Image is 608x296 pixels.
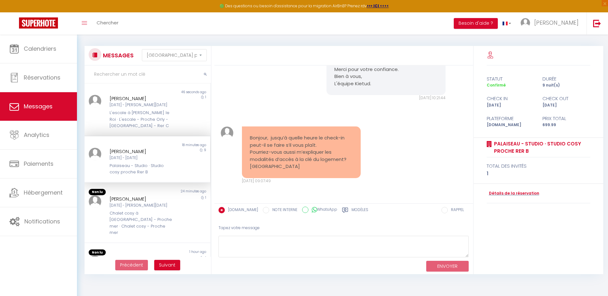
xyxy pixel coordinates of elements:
[521,18,530,28] img: ...
[24,189,63,196] span: Hébergement
[351,207,368,215] label: Modèles
[308,207,337,214] label: WhatsApp
[482,95,538,102] div: check in
[538,122,594,128] div: 699.99
[85,66,211,83] input: Rechercher un mot clé
[19,17,58,29] img: Super Booking
[218,220,469,236] div: Tapez votre message
[250,134,353,170] pre: Bonjour, jusqu’à quelle heure le check-in peut-il se faire s’il vous plaît. Pourriez-vous aussi m...
[24,160,54,168] span: Paiements
[269,207,297,214] label: NOTE INTERNE
[448,207,464,214] label: RAPPEL
[110,255,174,263] div: [PERSON_NAME]
[426,261,469,272] button: ENVOYER
[225,207,258,214] label: [DOMAIN_NAME]
[89,195,101,208] img: ...
[89,148,101,160] img: ...
[24,45,56,53] span: Calendriers
[538,75,594,83] div: durée
[593,19,601,27] img: logout
[24,74,60,81] span: Réservations
[89,255,101,268] img: ...
[110,110,174,129] div: L'escale à [PERSON_NAME] le Roi · L'escale - Proche Orly - [GEOGRAPHIC_DATA] - Rer C
[482,115,538,122] div: Plateforme
[204,148,206,152] span: 9
[147,143,210,148] div: 18 minutes ago
[482,122,538,128] div: [DOMAIN_NAME]
[534,19,579,27] span: [PERSON_NAME]
[205,95,206,100] span: 1
[538,95,594,102] div: check out
[115,260,148,271] button: Previous
[487,170,591,177] div: 1
[110,155,174,161] div: [DATE] - [DATE]
[367,3,389,9] a: >>> ICI <<<<
[147,249,210,256] div: 1 hour ago
[89,95,101,107] img: ...
[110,195,174,203] div: [PERSON_NAME]
[454,18,498,29] button: Besoin d'aide ?
[154,260,180,271] button: Next
[24,102,53,110] span: Messages
[92,12,123,35] a: Chercher
[482,102,538,108] div: [DATE]
[110,210,174,236] div: Chalet cosy à [GEOGRAPHIC_DATA] - Proche mer · Chalet cosy - Proche mer
[334,66,437,73] p: Merci pour votre confiance.
[242,178,361,184] div: [DATE] 09:07:49
[110,95,174,102] div: [PERSON_NAME]
[487,190,539,196] a: Détails de la réservation
[492,140,591,155] a: Palaiseau - Studio · Studio cosy proche Rer B
[221,126,234,139] img: ...
[24,131,49,139] span: Analytics
[147,189,210,195] div: 24 minutes ago
[110,203,174,209] div: [DATE] - [PERSON_NAME][DATE]
[97,19,118,26] span: Chercher
[147,90,210,95] div: 46 seconds ago
[516,12,586,35] a: ... [PERSON_NAME]
[89,189,106,195] span: Non lu
[110,148,174,155] div: [PERSON_NAME]
[487,162,591,170] div: total des invités
[482,75,538,83] div: statut
[326,95,445,101] div: [DATE] 10:21:44
[538,82,594,88] div: 9 nuit(s)
[159,262,175,268] span: Suivant
[487,82,506,88] span: Confirmé
[334,73,437,87] p: Bien à vous, L'équipe Kietud.
[24,217,60,225] span: Notifications
[101,48,134,62] h3: MESSAGES
[110,163,174,176] div: Palaiseau - Studio · Studio cosy proche Rer B
[89,249,106,256] span: Non lu
[110,102,174,108] div: [DATE] - [PERSON_NAME][DATE]
[204,255,206,260] span: 4
[538,115,594,122] div: Prix total
[538,102,594,108] div: [DATE]
[120,262,143,268] span: Précédent
[205,195,206,200] span: 1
